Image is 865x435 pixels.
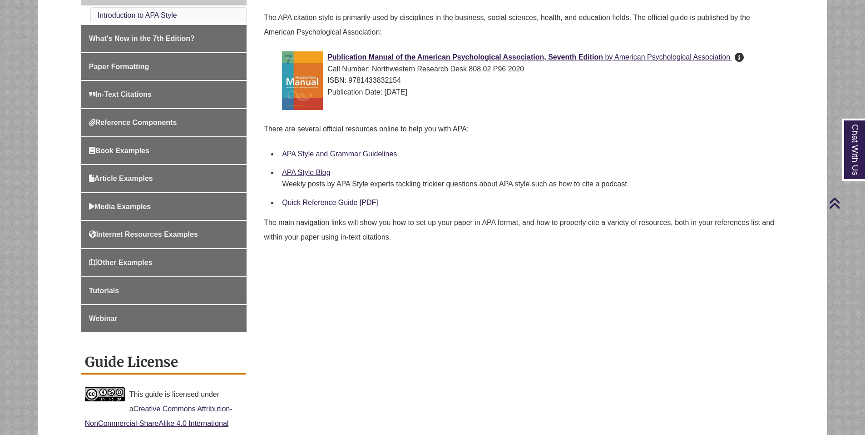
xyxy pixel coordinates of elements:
[81,221,247,248] a: Internet Resources Examples
[81,193,247,220] a: Media Examples
[282,86,776,98] div: Publication Date: [DATE]
[282,150,397,158] a: APA Style and Grammar Guidelines
[89,63,149,70] span: Paper Formatting
[89,315,118,322] span: Webinar
[282,63,776,75] div: Call Number: Northwestern Research Desk 808.02 P96 2020
[81,249,247,276] a: Other Examples
[89,287,119,295] span: Tutorials
[98,11,177,19] a: Introduction to APA Style
[89,175,153,182] span: Article Examples
[81,25,247,52] a: What's New in the 7th Edition?
[327,53,603,61] span: Publication Manual of the American Psychological Association, Seventh Edition
[81,277,247,305] a: Tutorials
[89,35,195,42] span: What's New in the 7th Edition?
[85,387,125,401] img: Creative Commons License
[81,305,247,332] a: Webinar
[264,118,780,140] p: There are several official resources online to help you with APA:
[605,53,613,61] span: by
[89,230,198,238] span: Internet Resources Examples
[264,212,780,248] p: The main navigation links will show you how to set up your paper in APA format, and how to proper...
[89,119,177,126] span: Reference Components
[89,90,152,98] span: In-Text Citations
[614,53,730,61] span: American Psychological Association
[89,203,151,210] span: Media Examples
[81,350,246,375] h2: Guide License
[264,7,780,43] p: The APA citation style is primarily used by disciplines in the business, social sciences, health,...
[829,197,863,209] a: Back to Top
[89,147,149,155] span: Book Examples
[327,53,732,61] a: Publication Manual of the American Psychological Association, Seventh Edition by American Psychol...
[81,137,247,165] a: Book Examples
[89,259,153,266] span: Other Examples
[81,165,247,192] a: Article Examples
[282,179,776,190] div: Weekly posts by APA Style experts tackling trickier questions about APA style such as how to cite...
[282,75,776,86] div: ISBN: 9781433832154
[81,53,247,80] a: Paper Formatting
[282,169,330,176] a: APA Style Blog
[81,81,247,108] a: In-Text Citations
[282,199,378,206] a: Quick Reference Guide [PDF]
[81,109,247,136] a: Reference Components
